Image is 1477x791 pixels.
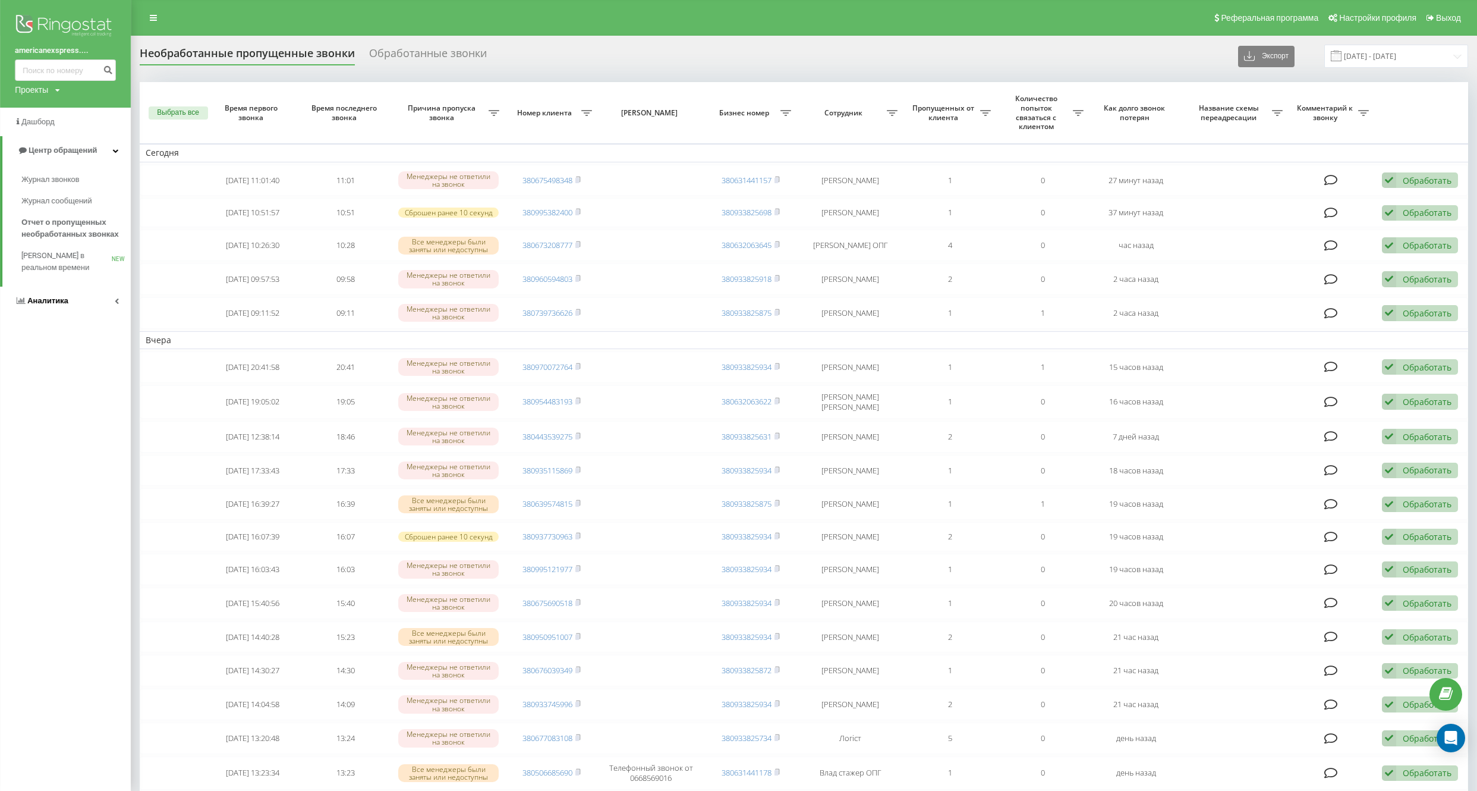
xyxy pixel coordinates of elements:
[1089,230,1182,261] td: час назад
[206,198,299,227] td: [DATE] 10:51:57
[206,385,299,419] td: [DATE] 19:05:02
[1188,103,1272,122] span: Название схемы переадресации
[140,331,1468,349] td: Вчера
[206,689,299,720] td: [DATE] 14:04:58
[722,207,771,218] a: 380933825698
[997,351,1089,383] td: 1
[206,554,299,585] td: [DATE] 16:03:43
[21,117,55,126] span: Дашборд
[206,421,299,453] td: [DATE] 12:38:14
[903,488,996,520] td: 1
[1295,103,1358,122] span: Комментарий к звонку
[903,230,996,261] td: 4
[997,655,1089,686] td: 0
[511,108,581,118] span: Номер клиента
[522,498,572,509] a: 380639574815
[1089,165,1182,196] td: 27 минут назад
[149,106,208,120] button: Выбрать все
[909,103,980,122] span: Пропущенных от клиента
[722,362,771,372] a: 380933825934
[15,12,116,42] img: Ringostat logo
[903,421,996,453] td: 2
[997,757,1089,790] td: 0
[722,431,771,442] a: 380933825631
[398,532,499,542] div: Сброшен ранее 10 секунд
[1403,274,1451,285] div: Обработать
[299,723,392,754] td: 13:24
[710,108,780,118] span: Бизнес номер
[797,488,903,520] td: [PERSON_NAME]
[797,455,903,486] td: [PERSON_NAME]
[1100,103,1173,122] span: Как долго звонок потерян
[722,598,771,608] a: 380933825934
[21,216,125,240] span: Отчет о пропущенных необработанных звонках
[522,175,572,186] a: 380675498348
[797,689,903,720] td: [PERSON_NAME]
[797,351,903,383] td: [PERSON_NAME]
[997,263,1089,295] td: 0
[997,522,1089,551] td: 0
[140,47,355,65] div: Необработанные пропущенные звонки
[299,655,392,686] td: 14:30
[206,263,299,295] td: [DATE] 09:57:53
[1403,498,1451,510] div: Обработать
[997,230,1089,261] td: 0
[997,297,1089,329] td: 1
[1089,488,1182,520] td: 19 часов назад
[206,351,299,383] td: [DATE] 20:41:58
[1403,464,1451,476] div: Обработать
[903,198,996,227] td: 1
[1221,13,1318,23] span: Реферальная программа
[398,628,499,646] div: Все менеджеры были заняты или недоступны
[299,588,392,619] td: 15:40
[1089,655,1182,686] td: 21 час назад
[1089,554,1182,585] td: 19 часов назад
[206,522,299,551] td: [DATE] 16:07:39
[27,296,68,305] span: Аналитика
[1437,724,1465,752] div: Open Intercom Messenger
[299,621,392,653] td: 15:23
[299,455,392,486] td: 17:33
[299,198,392,227] td: 10:51
[903,165,996,196] td: 1
[21,169,131,190] a: Журнал звонков
[522,665,572,676] a: 380676039349
[299,554,392,585] td: 16:03
[522,564,572,575] a: 380995121977
[722,175,771,186] a: 380631441157
[522,767,572,778] a: 380506685690
[1403,598,1451,609] div: Обработать
[1403,307,1451,319] div: Обработать
[522,362,572,372] a: 380970072764
[722,733,771,743] a: 380933825734
[299,757,392,790] td: 13:23
[1089,723,1182,754] td: день назад
[1089,297,1182,329] td: 2 часа назад
[997,588,1089,619] td: 0
[797,165,903,196] td: [PERSON_NAME]
[1403,431,1451,442] div: Обработать
[299,230,392,261] td: 10:28
[903,723,996,754] td: 5
[309,103,382,122] span: Время последнего звонка
[903,621,996,653] td: 2
[1403,531,1451,542] div: Обработать
[1403,733,1451,744] div: Обработать
[206,488,299,520] td: [DATE] 16:39:27
[997,165,1089,196] td: 0
[299,351,392,383] td: 20:41
[1089,385,1182,419] td: 16 часов назад
[398,393,499,411] div: Менеджеры не ответили на звонок
[398,695,499,713] div: Менеджеры не ответили на звонок
[1403,362,1451,373] div: Обработать
[2,136,131,165] a: Центр обращений
[722,498,771,509] a: 380933825875
[299,263,392,295] td: 09:58
[797,757,903,790] td: Влад стажер ОПГ
[21,212,131,245] a: Отчет о пропущенных необработанных звонках
[1089,421,1182,453] td: 7 дней назад
[997,689,1089,720] td: 0
[797,621,903,653] td: [PERSON_NAME]
[797,522,903,551] td: [PERSON_NAME]
[722,564,771,575] a: 380933825934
